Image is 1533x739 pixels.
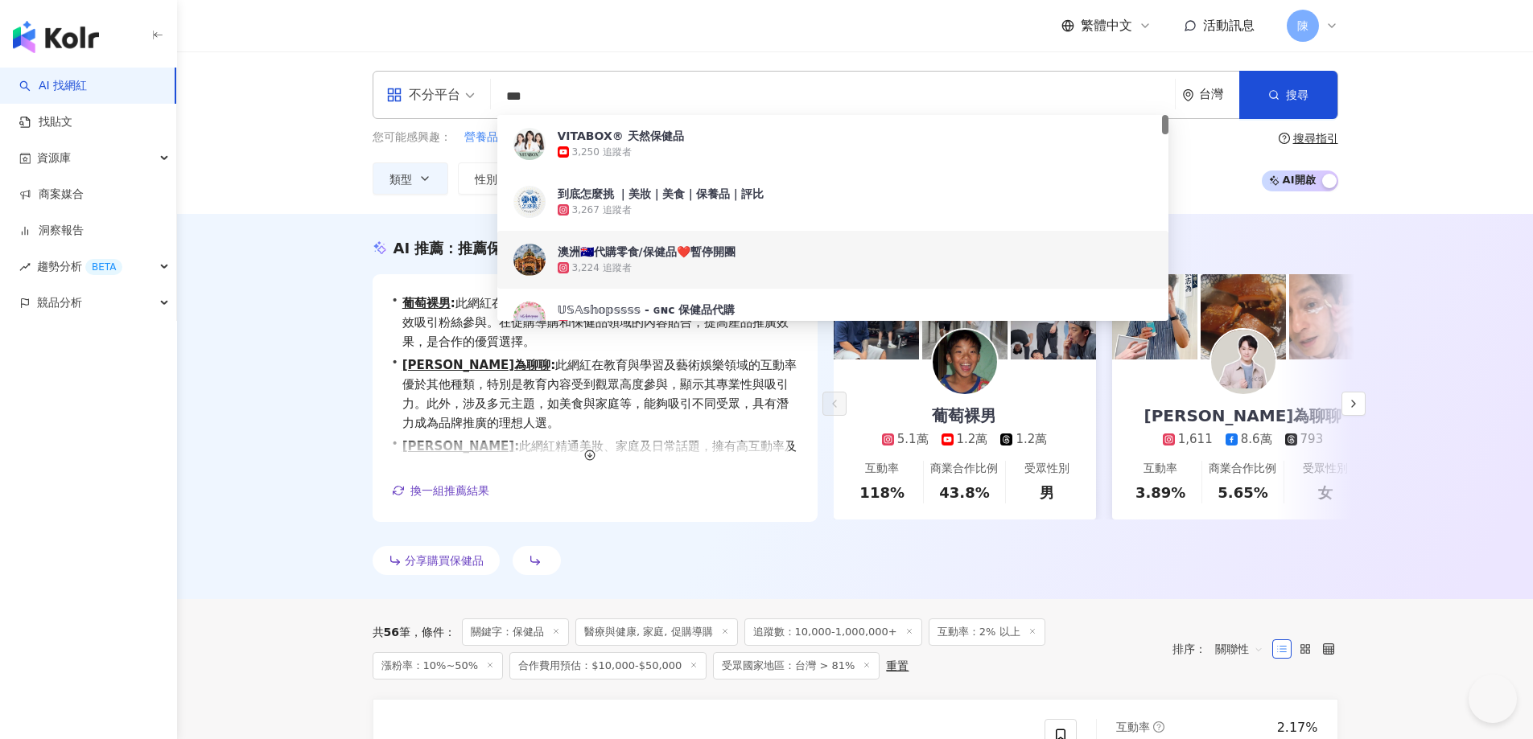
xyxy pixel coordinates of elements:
[1135,482,1185,503] div: 3.89%
[1218,482,1267,503] div: 5.65%
[392,294,798,351] div: •
[575,618,738,646] span: 醫療與健康, 家庭, 促購導購
[1303,461,1348,477] div: 受眾性別
[834,359,1096,519] a: 葡萄裸男5.1萬1.2萬1.2萬互動率118%商業合作比例43.8%受眾性別男
[1211,330,1275,394] img: KOL Avatar
[558,302,736,318] div: 𝕌𝕊𝔸𝕤𝕙𝕠𝕡𝕤𝕤𝕤𝕤 - ɢɴᴄ 保健品代購
[513,128,546,160] img: KOL Avatar
[886,659,909,672] div: 重置
[939,482,989,503] div: 43.8%
[462,618,569,646] span: 關鍵字：保健品
[410,626,455,638] span: 條件 ：
[1040,482,1054,503] div: 男
[1144,461,1177,477] div: 互動率
[1215,636,1263,662] span: 關聯性
[509,652,707,679] span: 合作費用預估：$10,000-$50,000
[1128,404,1358,427] div: [PERSON_NAME]為聊聊
[744,618,922,646] span: 追蹤數：10,000-1,000,000+
[402,355,798,433] span: 此網紅在教育與學習及藝術娛樂領域的互動率優於其他種類，特別是教育內容受到觀眾高度參與，顯示其專業性與吸引力。此外，涉及多元主題，如美食與家庭等，能夠吸引不同受眾，具有潛力成為品牌推廣的理想人選。
[1293,132,1338,145] div: 搜尋指引
[558,186,764,202] div: 到底怎麼挑 ｜美妝｜美食｜保養品｜評比
[402,437,798,495] span: 此網紅精通美妝、家庭及日常話題，擁有高互動率及觀看率。其中，營養與保健貼文展現出極佳的吸引力，且整體內容與現今消費者關注的健康、保養等主題密切相關，具備良好的推廣潛力。
[373,162,448,195] button: 類型
[1016,431,1047,448] div: 1.2萬
[1300,431,1324,448] div: 793
[392,355,798,433] div: •
[513,244,546,276] img: KOL Avatar
[392,478,490,503] button: 換一組推薦結果
[386,87,402,103] span: appstore
[1209,461,1276,477] div: 商業合作比例
[929,618,1045,646] span: 互動率：2% 以上
[394,238,575,258] div: AI 推薦 ：
[1203,18,1255,33] span: 活動訊息
[37,140,71,176] span: 資源庫
[37,285,82,321] span: 競品分析
[402,358,550,372] a: [PERSON_NAME]為聊聊
[713,652,880,679] span: 受眾國家地區：台灣 > 81%
[19,78,87,94] a: searchAI 找網紅
[389,173,412,186] span: 類型
[13,21,99,53] img: logo
[1469,675,1517,723] iframe: Help Scout Beacon - Open
[1297,17,1308,35] span: 陳
[1172,636,1272,662] div: 排序：
[514,439,519,454] span: :
[572,146,632,159] div: 3,250 追蹤者
[373,626,410,638] div: 共 筆
[458,240,574,257] span: 推薦保健品的網紅
[572,261,632,275] div: 3,224 追蹤者
[558,128,684,144] div: VITABOX® 天然保健品
[19,223,84,239] a: 洞察報告
[550,358,555,372] span: :
[85,259,122,275] div: BETA
[458,162,534,195] button: 性別
[930,461,998,477] div: 商業合作比例
[1286,88,1308,101] span: 搜尋
[475,173,497,186] span: 性別
[410,484,489,497] span: 換一組推薦結果
[1153,721,1164,733] span: question-circle
[572,319,632,333] div: 1,301 追蹤者
[1279,133,1290,144] span: question-circle
[558,244,736,260] div: 澳洲🇦🇺代購零食/保健品❤️暫停開團
[19,187,84,203] a: 商案媒合
[513,302,546,334] img: KOL Avatar
[402,294,798,351] span: 此網紅在日常話題及命理占卜方面表現突出，互動率高，能夠有效吸引粉絲參與。在促購導購和保健品領域的內容貼合，提高產品推廣效果，是合作的優質選擇。
[513,186,546,218] img: KOL Avatar
[373,129,451,146] span: 您可能感興趣：
[373,652,504,679] span: 漲粉率：10%~50%
[859,482,905,503] div: 118%
[384,626,399,638] span: 56
[464,129,498,146] span: 營養品
[1318,482,1333,503] div: 女
[1024,461,1069,477] div: 受眾性別
[865,461,899,477] div: 互動率
[19,261,31,273] span: rise
[37,248,122,285] span: 趨勢分析
[1116,721,1150,733] span: 互動率
[451,296,455,310] span: :
[1199,88,1239,101] div: 台灣
[1277,719,1318,737] div: 2.17%
[1112,359,1374,519] a: [PERSON_NAME]為聊聊1,6118.6萬793互動率3.89%商業合作比例5.65%受眾性別女
[1241,431,1272,448] div: 8.6萬
[464,129,499,146] button: 營養品
[1182,89,1194,101] span: environment
[1201,274,1286,359] img: post-image
[572,203,632,217] div: 3,267 追蹤者
[1239,71,1337,119] button: 搜尋
[957,431,988,448] div: 1.2萬
[405,554,484,567] span: 分享購買保健品
[386,82,460,108] div: 不分平台
[933,330,997,394] img: KOL Avatar
[897,431,929,448] div: 5.1萬
[1289,274,1374,359] img: post-image
[19,114,72,130] a: 找貼文
[1081,17,1132,35] span: 繁體中文
[402,439,514,454] a: [PERSON_NAME]
[402,296,451,310] a: 葡萄裸男
[1178,431,1213,448] div: 1,611
[392,437,798,495] div: •
[916,404,1012,427] div: 葡萄裸男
